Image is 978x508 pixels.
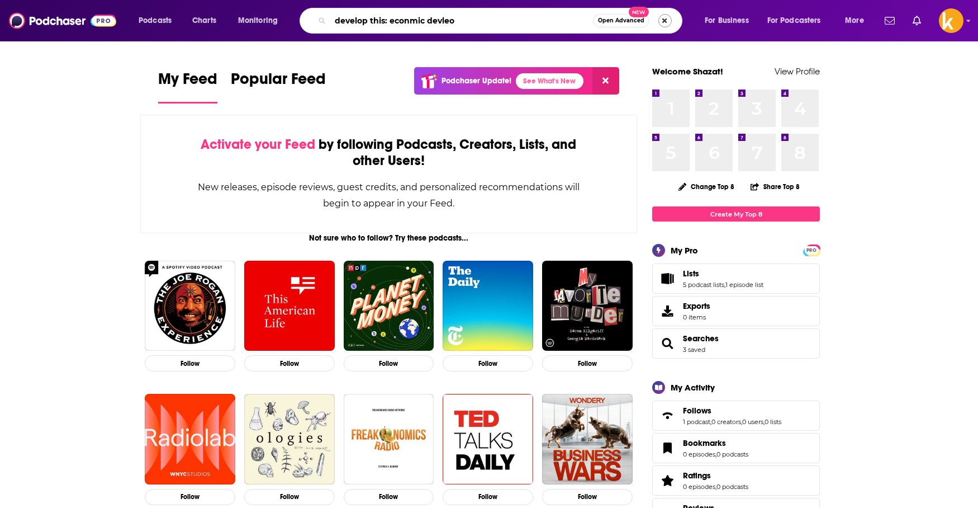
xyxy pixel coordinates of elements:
a: Searches [683,333,719,344]
span: More [845,13,864,29]
button: Follow [542,355,633,371]
span: Ratings [683,471,711,481]
a: Follows [656,408,678,424]
a: The Daily [443,261,533,351]
span: , [710,418,711,426]
img: Radiolab [145,394,235,485]
a: Searches [656,336,678,351]
button: Follow [344,355,434,371]
span: Charts [192,13,216,29]
img: My Favorite Murder with Karen Kilgariff and Georgia Hardstark [542,261,633,351]
a: See What's New [516,73,583,89]
img: Freakonomics Radio [344,394,434,485]
a: 1 episode list [725,281,763,289]
div: Not sure who to follow? Try these podcasts... [140,233,637,243]
a: 0 episodes [683,450,715,458]
a: 0 episodes [683,483,715,491]
a: Welcome Shazat! [652,66,723,77]
span: New [629,7,649,17]
span: Ratings [652,465,820,496]
span: Open Advanced [598,18,644,23]
button: open menu [837,12,878,30]
span: Exports [656,303,678,319]
button: Follow [145,489,235,505]
img: Planet Money [344,261,434,351]
a: My Feed [158,69,217,104]
button: Follow [443,355,533,371]
a: Ratings [683,471,748,481]
button: Share Top 8 [750,176,800,197]
div: My Pro [671,245,698,256]
a: 1 podcast [683,418,710,426]
a: Follows [683,406,781,416]
a: 0 lists [765,418,781,426]
p: Podchaser Update! [441,76,511,86]
a: Bookmarks [656,440,678,456]
span: PRO [805,246,818,255]
img: The Joe Rogan Experience [145,261,235,351]
span: Lists [683,269,699,279]
div: Search podcasts, credits, & more... [310,8,693,34]
a: Lists [656,271,678,286]
a: PRO [805,246,818,254]
a: Lists [683,269,763,279]
span: Follows [683,406,711,416]
button: open menu [131,12,186,30]
button: Follow [542,489,633,505]
a: 0 podcasts [716,483,748,491]
a: 0 podcasts [716,450,748,458]
button: open menu [760,12,837,30]
a: Show notifications dropdown [880,11,899,30]
span: 0 items [683,313,710,321]
button: Change Top 8 [672,180,741,194]
span: Bookmarks [683,438,726,448]
span: Podcasts [139,13,172,29]
img: This American Life [244,261,335,351]
span: , [724,281,725,289]
button: open menu [230,12,292,30]
button: Follow [145,355,235,371]
button: Follow [244,355,335,371]
a: Create My Top 8 [652,206,820,222]
span: Exports [683,301,710,311]
div: My Activity [671,382,715,393]
span: Logged in as sshawan [939,8,963,33]
a: Show notifications dropdown [908,11,925,30]
a: Charts [185,12,223,30]
a: Business Wars [542,394,633,485]
span: , [741,418,742,426]
div: by following Podcasts, Creators, Lists, and other Users! [197,137,581,169]
button: Follow [344,489,434,505]
button: Follow [244,489,335,505]
a: 5 podcast lists [683,281,724,289]
a: Popular Feed [231,69,326,104]
a: 3 saved [683,346,705,354]
span: Searches [652,328,820,359]
span: For Business [705,13,749,29]
button: open menu [697,12,763,30]
a: 0 creators [711,418,741,426]
img: TED Talks Daily [443,394,533,485]
img: Ologies with Alie Ward [244,394,335,485]
span: , [763,418,765,426]
img: Podchaser - Follow, Share and Rate Podcasts [9,10,116,31]
a: Exports [652,296,820,326]
span: For Podcasters [767,13,821,29]
a: View Profile [775,66,820,77]
button: Follow [443,489,533,505]
button: Show profile menu [939,8,963,33]
span: My Feed [158,69,217,95]
span: , [715,483,716,491]
span: , [715,450,716,458]
span: Activate your Feed [201,136,315,153]
button: Open AdvancedNew [593,14,649,27]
